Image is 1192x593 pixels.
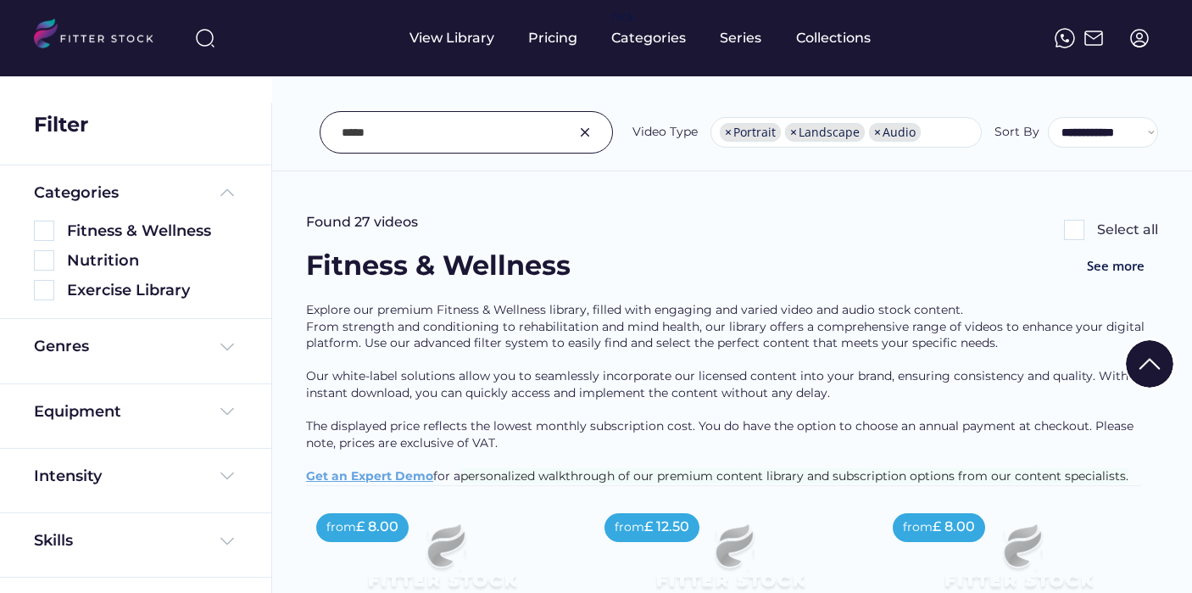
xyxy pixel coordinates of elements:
div: Explore our premium Fitness & Wellness library, filled with engaging and varied video and audio s... [306,302,1158,485]
span: × [874,126,881,138]
div: Categories [34,182,119,204]
div: Categories [611,29,686,48]
img: Frame%20%285%29.svg [217,182,237,203]
div: Intensity [34,466,102,487]
div: Equipment [34,401,121,422]
img: Group%201000002322%20%281%29.svg [1126,340,1173,388]
span: The displayed price reflects the lowest monthly subscription cost. You do have the option to choo... [306,418,1137,450]
div: Found 27 videos [306,213,418,232]
img: profile-circle.svg [1129,28,1150,48]
div: Exercise Library [67,280,237,301]
div: £ 12.50 [644,517,689,536]
iframe: chat widget [1095,449,1179,527]
li: Landscape [785,123,865,142]
div: Genres [34,336,89,357]
img: Rectangle%205126.svg [34,250,54,271]
iframe: chat widget [1121,525,1175,576]
div: Series [720,29,762,48]
span: personalized walkthrough of our premium content library and subscription options from our content... [460,468,1128,484]
div: from [903,519,933,536]
img: Frame%20%284%29.svg [217,401,237,422]
div: Video Type [632,124,698,141]
div: Fitness & Wellness [67,221,237,242]
div: Select all [1097,221,1158,239]
img: Frame%20%284%29.svg [217,466,237,486]
div: £ 8.00 [933,517,975,536]
div: £ 8.00 [356,517,398,536]
li: Audio [869,123,921,142]
div: fvck [611,8,633,25]
img: Frame%20%284%29.svg [217,531,237,551]
div: Pricing [528,29,577,48]
span: × [725,126,732,138]
div: from [326,519,356,536]
div: Nutrition [67,250,237,271]
img: LOGO.svg [34,19,168,53]
button: See more [1073,247,1158,285]
img: Frame%2051.svg [1083,28,1104,48]
li: Portrait [720,123,781,142]
div: Sort By [994,124,1039,141]
img: Frame%20%284%29.svg [217,337,237,357]
span: × [790,126,797,138]
div: Collections [796,29,871,48]
img: search-normal%203.svg [195,28,215,48]
img: meteor-icons_whatsapp%20%281%29.svg [1055,28,1075,48]
img: Group%201000002326.svg [575,122,595,143]
img: Rectangle%205126.svg [1064,220,1084,240]
img: Rectangle%205126.svg [34,221,54,241]
div: Fitness & Wellness [306,247,571,285]
a: Get an Expert Demo [306,468,433,484]
img: Rectangle%205126.svg [34,280,54,300]
div: View Library [409,29,494,48]
div: Skills [34,530,76,551]
div: Filter [34,110,88,139]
